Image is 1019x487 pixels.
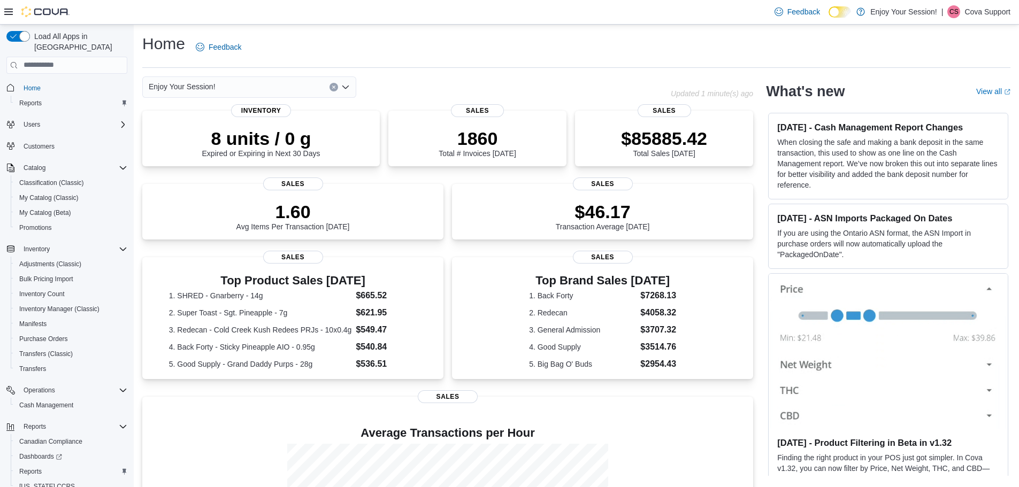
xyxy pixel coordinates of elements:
h3: [DATE] - Cash Management Report Changes [777,122,999,133]
button: Purchase Orders [11,331,132,346]
p: $46.17 [556,201,650,222]
dd: $549.47 [356,323,417,336]
p: | [941,5,944,18]
span: Load All Apps in [GEOGRAPHIC_DATA] [30,31,127,52]
span: Transfers [15,362,127,375]
a: Transfers (Classic) [15,347,77,360]
span: Promotions [15,221,127,234]
dt: 2. Redecan [529,307,636,318]
button: Cash Management [11,398,132,413]
span: Reports [24,422,46,431]
button: Catalog [2,160,132,175]
button: Inventory [19,243,54,256]
span: Cash Management [15,399,127,412]
button: Adjustments (Classic) [11,257,132,272]
span: Inventory Count [19,290,65,298]
div: Expired or Expiring in Next 30 Days [202,128,320,158]
span: Inventory Manager (Classic) [15,303,127,315]
span: Dashboards [19,452,62,461]
span: Sales [573,251,633,264]
a: Dashboards [11,449,132,464]
a: Feedback [191,36,246,58]
span: Classification (Classic) [19,179,84,187]
a: Inventory Manager (Classic) [15,303,104,315]
dt: 5. Good Supply - Grand Daddy Purps - 28g [169,359,352,369]
a: Bulk Pricing Import [15,273,78,285]
a: Customers [19,140,59,153]
span: Reports [19,467,42,476]
span: Sales [418,390,478,403]
button: Customers [2,138,132,154]
span: Customers [19,140,127,153]
span: Home [24,84,41,92]
span: My Catalog (Classic) [19,194,79,202]
dd: $536.51 [356,358,417,370]
dd: $665.52 [356,289,417,302]
dd: $7268.13 [640,289,676,302]
dt: 1. SHRED - Gnarberry - 14g [169,290,352,301]
p: 8 units / 0 g [202,128,320,149]
dt: 4. Good Supply [529,342,636,352]
button: My Catalog (Beta) [11,205,132,220]
button: Transfers [11,361,132,376]
span: Canadian Compliance [15,435,127,448]
a: Feedback [770,1,824,22]
span: Inventory Count [15,288,127,300]
button: Manifests [11,316,132,331]
p: 1.60 [236,201,350,222]
span: Reports [19,420,127,433]
a: Home [19,82,45,95]
button: My Catalog (Classic) [11,190,132,205]
span: Sales [263,177,323,190]
span: Purchase Orders [19,335,68,343]
span: Classification (Classic) [15,176,127,189]
button: Operations [19,384,59,397]
h3: [DATE] - Product Filtering in Beta in v1.32 [777,437,999,448]
h4: Average Transactions per Hour [151,427,745,439]
span: Home [19,81,127,95]
button: Open list of options [341,83,350,91]
button: Transfers (Classic) [11,346,132,361]
span: Manifests [15,318,127,330]
a: Manifests [15,318,51,330]
div: Total # Invoices [DATE] [439,128,516,158]
span: Bulk Pricing Import [15,273,127,285]
h3: Top Brand Sales [DATE] [529,274,676,287]
span: Inventory [231,104,291,117]
img: Cova [21,6,70,17]
a: Dashboards [15,450,66,463]
button: Inventory Count [11,287,132,302]
h2: What's new [766,83,845,100]
span: Feedback [209,42,241,52]
button: Clear input [330,83,338,91]
dt: 3. General Admission [529,324,636,335]
span: Inventory Manager (Classic) [19,305,99,313]
div: Avg Items Per Transaction [DATE] [236,201,350,231]
dt: 3. Redecan - Cold Creek Kush Redees PRJs - 10x0.4g [169,324,352,335]
span: Reports [15,97,127,110]
h3: Top Product Sales [DATE] [169,274,417,287]
a: Purchase Orders [15,333,72,345]
dt: 4. Back Forty - Sticky Pineapple AIO - 0.95g [169,342,352,352]
a: View allExternal link [976,87,1010,96]
p: Enjoy Your Session! [870,5,937,18]
button: Users [2,117,132,132]
div: Total Sales [DATE] [621,128,707,158]
span: Purchase Orders [15,333,127,345]
span: Sales [638,104,691,117]
span: Catalog [24,164,45,172]
span: Operations [24,386,55,395]
span: My Catalog (Beta) [15,206,127,219]
a: Canadian Compliance [15,435,87,448]
p: $85885.42 [621,128,707,149]
span: Transfers [19,365,46,373]
button: Promotions [11,220,132,235]
svg: External link [1004,89,1010,95]
button: Catalog [19,161,50,174]
span: Inventory [19,243,127,256]
button: Classification (Classic) [11,175,132,190]
p: If you are using the Ontario ASN format, the ASN Import in purchase orders will now automatically... [777,228,999,260]
dd: $2954.43 [640,358,676,370]
span: Enjoy Your Session! [149,80,216,93]
a: Cash Management [15,399,78,412]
